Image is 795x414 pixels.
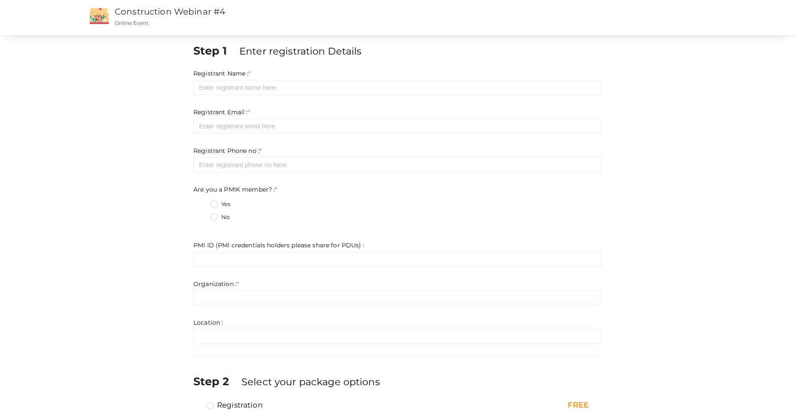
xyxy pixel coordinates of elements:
label: Yes [211,200,230,209]
input: Enter registrant phone no here. [193,157,602,172]
label: Registrant Phone no : [193,146,262,155]
label: Select your package options [242,375,380,389]
label: Are you a PMIK member? : [193,185,278,194]
label: No [211,213,229,222]
img: event2.png [90,8,109,24]
label: Registrant Name : [193,69,251,78]
input: Enter registrant name here. [193,80,602,95]
label: Organization : [193,280,239,288]
label: Registrant Email : [193,108,250,116]
div: FREE [472,400,589,411]
label: Location : [193,318,223,327]
p: Online Event [115,19,512,27]
a: Construction Webinar #4 [115,6,225,17]
input: Enter registrant email here. [193,119,602,134]
label: Registration [206,400,263,410]
label: PMI ID (PMI credentials holders please share for PDUs) : [193,241,364,250]
label: Enter registration Details [239,44,362,58]
label: Step 2 [193,374,240,389]
label: Step 1 [193,43,238,58]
